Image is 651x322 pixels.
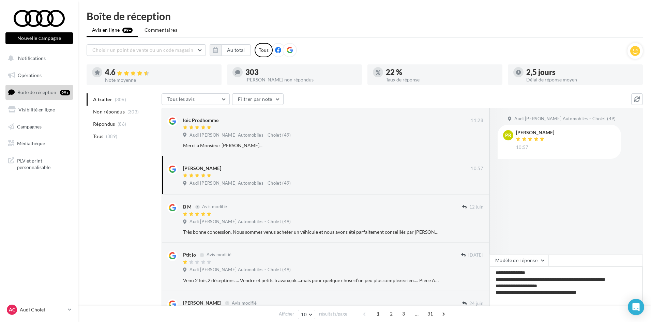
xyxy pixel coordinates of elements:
div: Délai de réponse moyen [526,77,637,82]
span: Tous [93,133,103,140]
button: Filtrer par note [232,93,284,105]
span: Audi [PERSON_NAME] Automobiles - Cholet (49) [514,116,616,122]
span: (389) [106,134,118,139]
span: 3 [398,308,409,319]
span: ... [411,308,422,319]
div: Taux de réponse [386,77,497,82]
div: 303 [245,68,357,76]
a: Opérations [4,68,74,82]
span: 1 [373,308,383,319]
p: Audi Cholet [20,306,65,313]
button: Tous les avis [162,93,230,105]
div: 2,5 jours [526,68,637,76]
div: Boîte de réception [87,11,643,21]
button: Modèle de réponse [489,255,549,266]
span: 10:57 [471,166,483,172]
span: PLV et print personnalisable [17,156,70,171]
button: Choisir un point de vente ou un code magasin [87,44,206,56]
div: 99+ [60,90,70,95]
span: (86) [118,121,126,127]
button: Au total [221,44,251,56]
span: Tous les avis [167,96,195,102]
button: 10 [298,310,315,319]
div: Venu 2 fois,2 déceptions…. Vendre et petits travaux,ok….mais pour quelque chose d’un peu plus com... [183,277,439,284]
div: [PERSON_NAME] [183,165,221,172]
div: Open Intercom Messenger [628,299,644,315]
span: Choisir un point de vente ou un code magasin [92,47,193,53]
span: AC [9,306,15,313]
a: Boîte de réception99+ [4,85,74,99]
div: B M [183,203,192,210]
span: (303) [127,109,139,114]
span: Audi [PERSON_NAME] Automobiles - Cholet (49) [190,132,291,138]
span: Avis modifié [202,204,227,210]
span: Boîte de réception [17,89,56,95]
div: Très bonne concession. Nous sommes venus acheter un véhicule et nous avons été parfaitement conse... [183,229,439,235]
a: AC Audi Cholet [5,303,73,316]
span: PR [505,132,511,139]
span: 10:57 [516,144,529,151]
span: Commentaires [145,27,177,33]
span: Non répondus [93,108,125,115]
span: Répondus [93,121,115,127]
button: Au total [210,44,251,56]
a: Visibilité en ligne [4,103,74,117]
div: Ptit jo [183,251,196,258]
span: 24 juin [469,301,483,307]
span: Campagnes [17,123,42,129]
a: Campagnes [4,120,74,134]
span: 10 [301,312,307,317]
span: [DATE] [468,252,483,258]
div: Note moyenne [105,78,216,82]
span: Afficher [279,311,294,317]
button: Notifications [4,51,72,65]
div: 4.6 [105,68,216,76]
span: Avis modifié [207,252,231,258]
span: résultats/page [319,311,347,317]
span: 31 [425,308,436,319]
span: Audi [PERSON_NAME] Automobiles - Cholet (49) [190,180,291,186]
a: PLV et print personnalisable [4,153,74,173]
button: Nouvelle campagne [5,32,73,44]
span: Notifications [18,55,46,61]
span: 12 juin [469,204,483,210]
span: Opérations [18,72,42,78]
div: Tous [255,43,273,57]
div: loic Prodhomme [183,117,218,124]
div: Merci à Monsieur [PERSON_NAME]... [183,142,439,149]
div: [PERSON_NAME] [183,300,221,306]
a: Médiathèque [4,136,74,151]
span: Visibilité en ligne [18,107,55,112]
div: [PERSON_NAME] non répondus [245,77,357,82]
span: Audi [PERSON_NAME] Automobiles - Cholet (49) [190,267,291,273]
span: Avis modifié [232,300,257,306]
span: 2 [386,308,397,319]
div: [PERSON_NAME] [516,130,554,135]
div: 22 % [386,68,497,76]
span: Médiathèque [17,140,45,146]
span: Audi [PERSON_NAME] Automobiles - Cholet (49) [190,219,291,225]
span: 11:28 [471,118,483,124]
